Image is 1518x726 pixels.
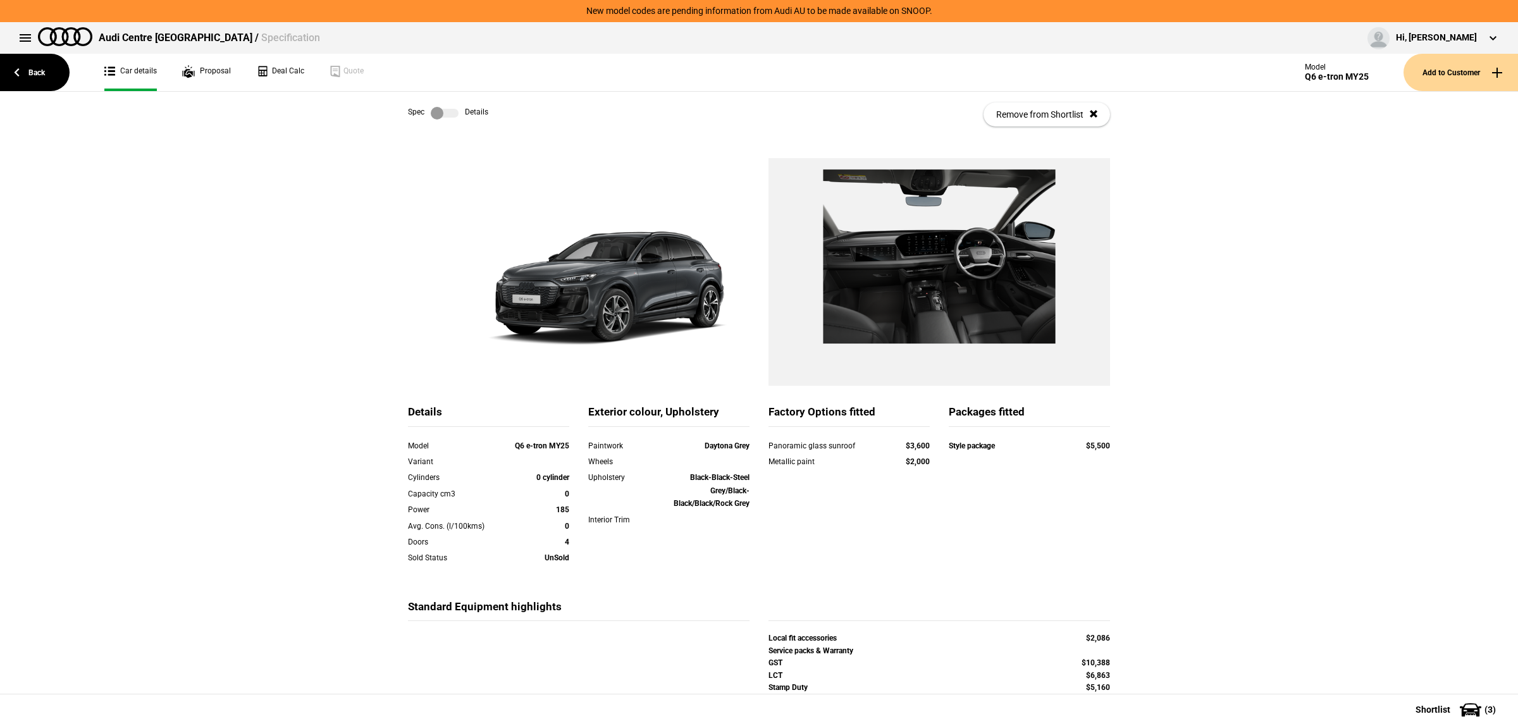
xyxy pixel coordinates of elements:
div: Packages fitted [949,405,1110,427]
strong: $5,160 [1086,683,1110,692]
strong: UnSold [545,553,569,562]
strong: Q6 e-tron MY25 [515,441,569,450]
div: Standard Equipment highlights [408,600,750,622]
div: Cylinders [408,471,505,484]
div: Model [408,440,505,452]
strong: Daytona Grey [705,441,750,450]
div: Sold Status [408,551,505,564]
span: ( 3 ) [1484,705,1496,714]
div: Exterior colour, Upholstery [588,405,750,427]
strong: $6,863 [1086,671,1110,680]
strong: $3,600 [906,441,930,450]
button: Add to Customer [1404,54,1518,91]
strong: 185 [556,505,569,514]
div: Metallic paint [768,455,882,468]
div: Q6 e-tron MY25 [1305,71,1369,82]
div: Capacity cm3 [408,488,505,500]
strong: Service packs & Warranty [768,646,853,655]
button: Shortlist(3) [1397,694,1518,725]
div: Factory Options fitted [768,405,930,427]
a: Car details [104,54,157,91]
span: Specification [261,32,320,44]
div: Power [408,503,505,516]
div: Upholstery [588,471,653,484]
div: Audi Centre [GEOGRAPHIC_DATA] / [99,31,320,45]
strong: $10,388 [1082,658,1110,667]
span: Shortlist [1416,705,1450,714]
div: Variant [408,455,505,468]
img: audi.png [38,27,92,46]
strong: 4 [565,538,569,546]
div: Avg. Cons. (l/100kms) [408,520,505,532]
div: Details [408,405,569,427]
strong: Stamp Duty [768,683,808,692]
strong: $2,086 [1086,634,1110,643]
button: Remove from Shortlist [984,102,1110,126]
strong: Style package [949,441,995,450]
div: Panoramic glass sunroof [768,440,882,452]
div: Model [1305,63,1369,71]
div: Interior Trim [588,514,653,526]
div: Wheels [588,455,653,468]
strong: LCT [768,671,782,680]
div: Doors [408,536,505,548]
a: Deal Calc [256,54,304,91]
div: Spec Details [408,107,488,120]
div: Hi, [PERSON_NAME] [1396,32,1477,44]
a: Proposal [182,54,231,91]
strong: 0 [565,489,569,498]
strong: Local fit accessories [768,634,837,643]
strong: Black-Black-Steel Grey/Black-Black/Black/Rock Grey [674,473,750,508]
strong: $5,500 [1086,441,1110,450]
strong: 0 cylinder [536,473,569,482]
div: Paintwork [588,440,653,452]
strong: GST [768,658,782,667]
strong: 0 [565,522,569,531]
strong: $2,000 [906,457,930,466]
